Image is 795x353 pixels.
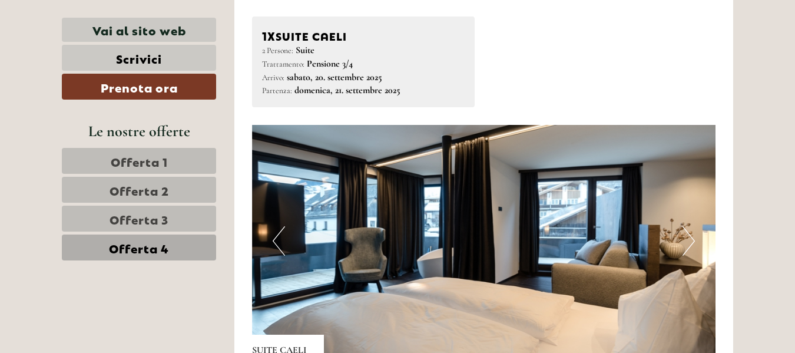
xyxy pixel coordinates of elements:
small: Trattamento: [262,59,304,69]
small: Arrivo: [262,72,284,83]
button: Invia [395,305,464,331]
a: Scrivici [62,45,216,71]
div: [GEOGRAPHIC_DATA] [18,34,157,44]
button: Previous [273,226,285,256]
span: Offerta 4 [109,239,169,256]
b: 1x [262,27,276,43]
span: Offerta 1 [111,153,168,169]
a: Vai al sito web [62,18,216,42]
b: Suite [296,44,314,56]
b: Pensione 3/4 [307,58,353,70]
div: Buon giorno, come possiamo aiutarla? [9,32,163,68]
b: sabato, 20. settembre 2025 [287,71,382,83]
small: Partenza: [262,85,292,95]
span: Offerta 3 [110,210,168,227]
div: giovedì [206,9,258,29]
button: Next [683,226,695,256]
b: domenica, 21. settembre 2025 [294,84,400,96]
small: 11:42 [18,57,157,65]
div: Le nostre offerte [62,120,216,142]
a: Prenota ora [62,74,216,100]
small: 2 Persone: [262,45,293,55]
span: Offerta 2 [110,182,169,198]
div: SUITE CAELI [262,27,465,44]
